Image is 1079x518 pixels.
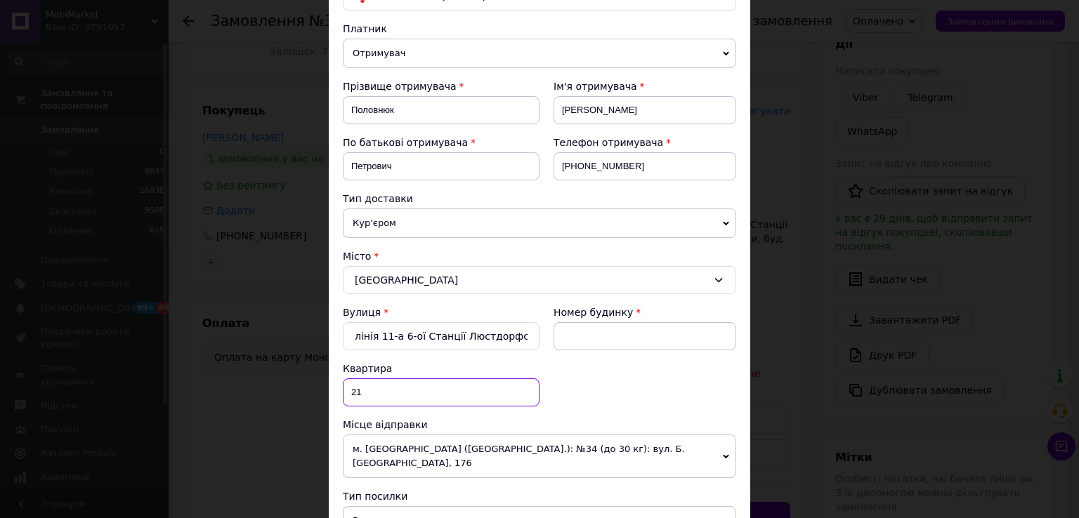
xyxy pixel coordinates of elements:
input: +380 [554,152,736,180]
span: Отримувач [343,39,736,68]
span: Телефон отримувача [554,137,663,148]
span: Тип доставки [343,193,413,204]
span: Тип посилки [343,491,407,502]
span: Платник [343,23,387,34]
div: Місто [343,249,736,263]
span: Квартира [343,363,392,374]
label: Вулиця [343,307,381,318]
span: По батькові отримувача [343,137,468,148]
span: м. [GEOGRAPHIC_DATA] ([GEOGRAPHIC_DATA].): №34 (до 30 кг): вул. Б. [GEOGRAPHIC_DATA], 176 [343,434,736,478]
span: Номер будинку [554,307,633,318]
span: Кур'єром [343,208,736,238]
span: Прізвище отримувача [343,81,457,92]
div: [GEOGRAPHIC_DATA] [343,266,736,294]
span: Місце відправки [343,419,428,430]
span: Ім'я отримувача [554,81,637,92]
